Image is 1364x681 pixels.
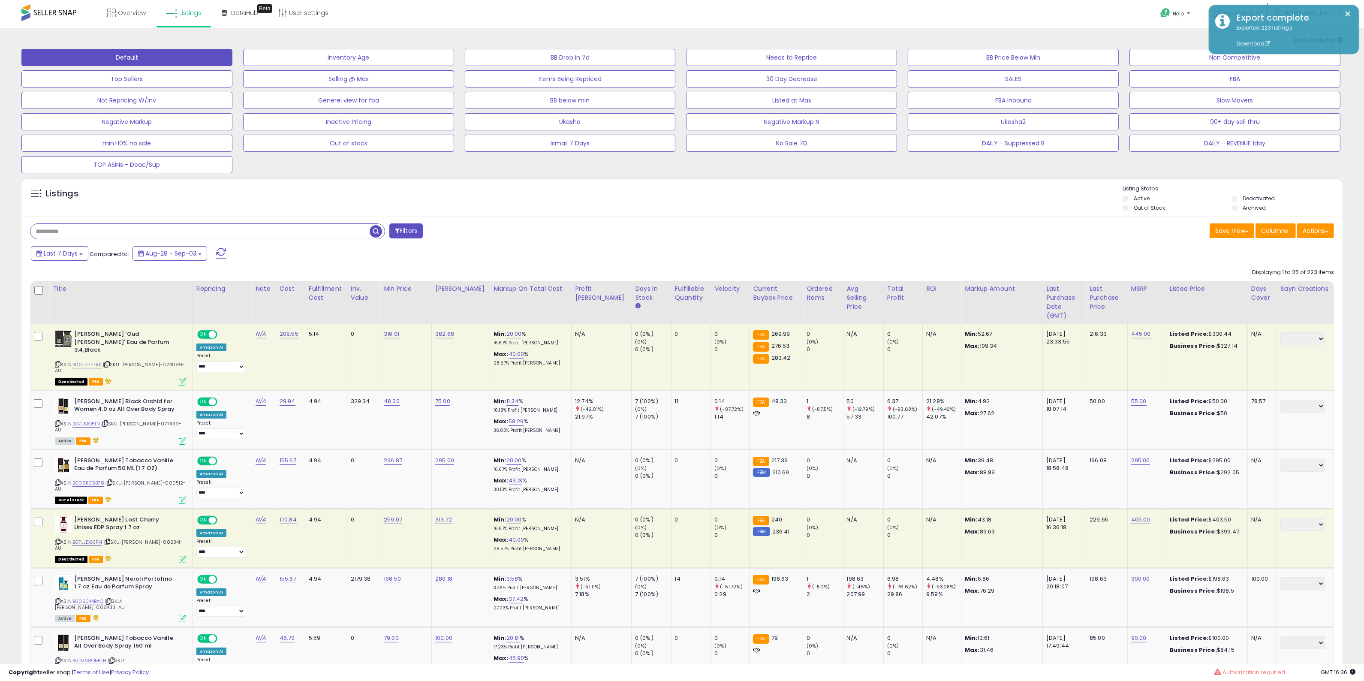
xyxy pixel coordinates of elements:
div: 329.34 [351,398,373,405]
button: No Sale 7D [686,135,897,152]
button: Last 7 Days [31,246,88,261]
b: Listed Price: [1170,456,1209,464]
a: 20.00 [506,456,522,465]
a: N/A [256,397,266,406]
div: 4.94 [309,457,340,464]
div: 0 [887,457,922,464]
div: 11 [675,398,705,405]
p: 30.13% Profit [PERSON_NAME] [494,487,565,493]
span: 217.39 [771,456,788,464]
small: FBA [753,398,769,407]
label: Out of Stock [1134,204,1165,211]
div: 4.94 [309,398,340,405]
div: Total Profit [887,284,919,302]
a: 37.42 [509,595,524,603]
small: (-87.5%) [812,406,833,413]
div: Inv. value [351,284,376,302]
b: Listed Price: [1170,330,1209,338]
span: 276.53 [771,342,790,350]
span: FBA [88,497,103,504]
a: N/A [256,634,266,642]
a: 155.67 [280,575,296,583]
div: 0 [351,457,373,464]
div: % [494,477,565,493]
div: 5.14 [309,330,340,338]
span: ON [198,331,209,338]
b: Business Price: [1170,409,1217,417]
strong: Min: [965,456,978,464]
div: 42.07% [926,413,961,421]
div: Preset: [196,353,245,372]
a: 295.00 [1131,456,1150,465]
a: 3.58 [506,575,518,583]
button: Listed at Max [686,92,897,109]
a: 100.00 [435,634,452,642]
h5: Listings [45,188,78,200]
div: 1.14 [714,413,749,421]
div: Tooltip anchor [257,4,272,13]
small: FBA [753,354,769,364]
div: [PERSON_NAME] [435,284,486,293]
strong: Min: [965,515,978,524]
a: B01M68QMUH [72,657,106,664]
button: Columns [1256,223,1296,238]
span: FBA [76,437,90,445]
button: DAILY - REVENUE 1day [1129,135,1340,152]
button: Generel view for fba [243,92,454,109]
img: 41gGLT-OxXL._SL40_.jpg [55,457,72,474]
span: Columns [1261,226,1288,235]
strong: Min: [965,397,978,405]
span: Listings [179,9,202,17]
div: 0 [887,330,922,338]
small: (0%) [714,338,726,345]
div: $295.00 [1170,457,1241,464]
a: Privacy Policy [111,668,149,676]
a: 259.07 [384,515,402,524]
b: Min: [494,515,506,524]
button: BB Drop in 7d [465,49,676,66]
small: (0%) [635,465,647,472]
span: OFF [216,457,230,464]
b: Min: [494,456,506,464]
span: FBA [89,378,103,386]
p: 88.89 [965,469,1036,476]
button: Items Being Repriced [465,70,676,87]
small: (-93.68%) [893,406,917,413]
a: Download [1237,40,1270,47]
div: 0 [675,330,705,338]
div: 0 [887,472,922,480]
th: CSV column name: cust_attr_1_MSRP [1127,281,1166,324]
th: The percentage added to the cost of goods (COGS) that forms the calculator for Min & Max prices. [490,281,572,324]
a: Help [1153,1,1199,28]
div: 0 [714,457,749,464]
div: Days Cover [1251,284,1274,302]
span: OFF [216,331,230,338]
div: 0 [351,330,373,338]
a: 236.87 [384,456,402,465]
p: 36.83% Profit [PERSON_NAME] [494,428,565,434]
a: 43.13 [509,476,523,485]
div: 196.08 [1090,457,1121,464]
span: | SKU: [PERSON_NAME]-000512-AU [55,479,186,492]
div: Repricing [196,284,248,293]
b: [PERSON_NAME] 'Oud [PERSON_NAME]' Eau de Parfum 3.4,Black [74,330,178,356]
span: ON [198,398,209,405]
div: Preset: [196,420,245,440]
span: 240 [771,515,782,524]
a: 316.01 [384,330,399,338]
button: Non Competitive [1129,49,1340,66]
span: Aug-28 - Sep-03 [145,249,196,258]
label: Deactivated [1243,195,1275,202]
div: ASIN: [55,398,186,444]
a: 40.00 [509,536,524,544]
div: N/A [575,457,625,464]
b: Min: [494,330,506,338]
div: 0 [887,346,922,353]
small: (0%) [807,338,819,345]
div: [DATE] 23:33:55 [1046,330,1079,346]
button: 30 Day Decrease [686,70,897,87]
div: 78.57 [1251,398,1271,405]
div: Sayn Creations [1280,284,1330,293]
i: hazardous material [103,496,112,502]
span: 48.33 [771,397,787,405]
